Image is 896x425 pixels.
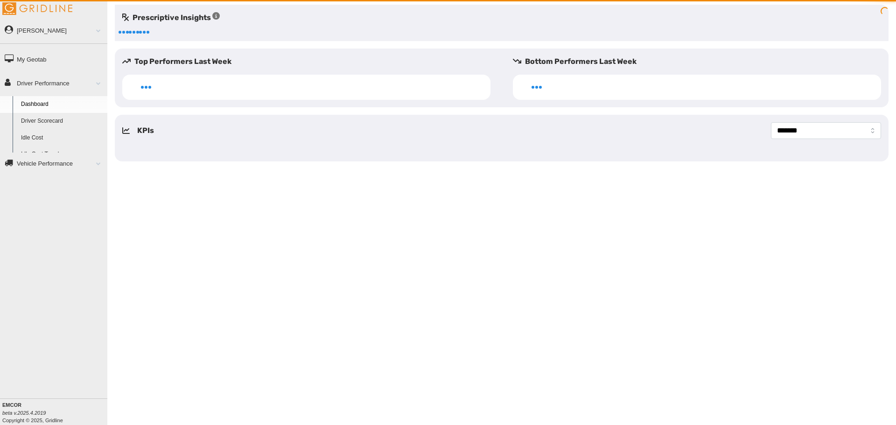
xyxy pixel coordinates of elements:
[122,56,498,67] h5: Top Performers Last Week
[122,12,220,23] h5: Prescriptive Insights
[17,130,107,146] a: Idle Cost
[513,56,889,67] h5: Bottom Performers Last Week
[17,96,107,113] a: Dashboard
[2,401,107,424] div: Copyright © 2025, Gridline
[2,2,72,15] img: Gridline
[17,146,107,163] a: Idle Cost Trend
[2,402,21,408] b: EMCOR
[17,113,107,130] a: Driver Scorecard
[137,125,154,136] h5: KPIs
[2,410,46,416] i: beta v.2025.4.2019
